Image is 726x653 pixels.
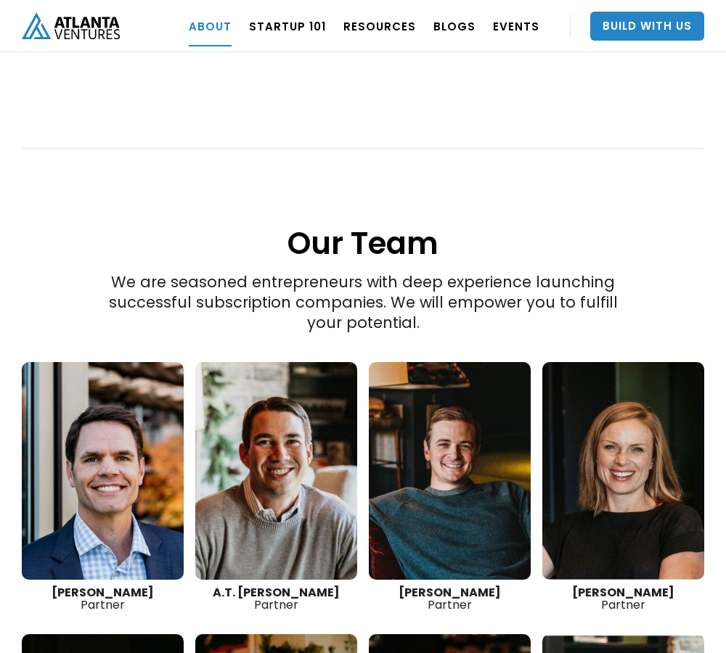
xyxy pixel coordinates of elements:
[433,6,476,46] a: BLOGS
[213,584,340,601] strong: A.T. [PERSON_NAME]
[22,586,184,611] div: Partner
[52,584,154,601] strong: [PERSON_NAME]
[542,586,704,611] div: Partner
[249,6,326,46] a: Startup 101
[189,6,232,46] a: ABOUT
[195,586,357,611] div: Partner
[572,584,674,601] strong: [PERSON_NAME]
[343,6,416,46] a: RESOURCES
[22,150,704,264] h1: Our Team
[590,12,704,41] a: Build With Us
[399,584,501,601] strong: [PERSON_NAME]
[369,586,531,611] div: Partner
[493,6,539,46] a: EVENTS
